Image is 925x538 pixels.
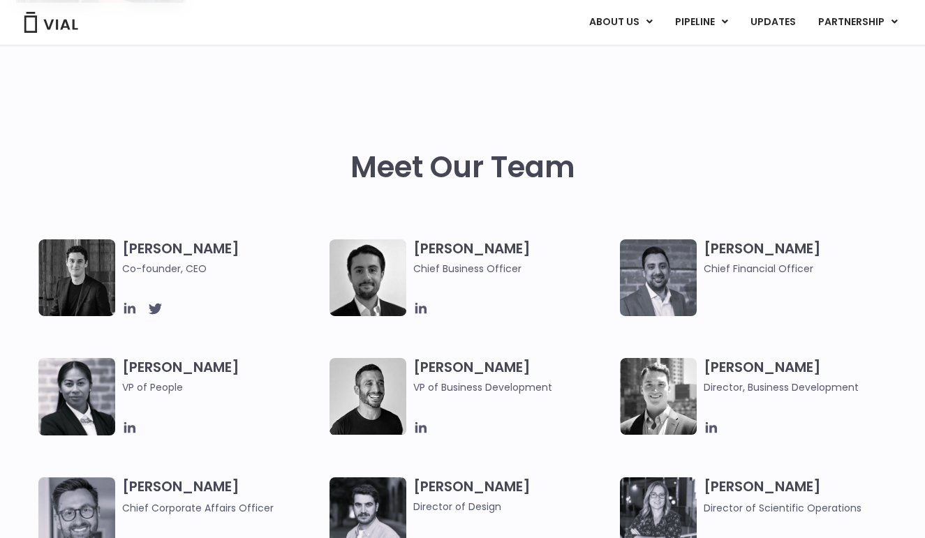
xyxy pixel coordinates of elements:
h3: [PERSON_NAME] [704,239,904,276]
img: Vial Logo [23,12,79,33]
img: A black and white photo of a man in a suit attending a Summit. [38,239,115,316]
h3: [PERSON_NAME] [704,477,904,516]
h3: [PERSON_NAME] [122,477,323,516]
img: Headshot of smiling man named Samir [620,239,697,316]
span: Co-founder, CEO [122,261,323,276]
span: VP of Business Development [413,380,614,395]
h3: [PERSON_NAME] [413,477,614,514]
h3: [PERSON_NAME] [413,239,614,276]
h3: [PERSON_NAME] [122,358,323,415]
a: PARTNERSHIPMenu Toggle [807,10,909,34]
span: Director of Design [413,499,614,514]
h3: [PERSON_NAME] [413,358,614,395]
span: Chief Financial Officer [704,261,904,276]
h2: Meet Our Team [350,151,575,184]
span: Chief Corporate Affairs Officer [122,501,274,515]
a: ABOUT USMenu Toggle [578,10,663,34]
img: Catie [38,358,115,435]
span: VP of People [122,380,323,395]
img: A black and white photo of a man smiling. [330,358,406,435]
h3: [PERSON_NAME] [704,358,904,395]
a: UPDATES [739,10,806,34]
a: PIPELINEMenu Toggle [664,10,739,34]
img: A black and white photo of a smiling man in a suit at ARVO 2023. [620,358,697,435]
span: Chief Business Officer [413,261,614,276]
span: Director of Scientific Operations [704,501,861,515]
img: A black and white photo of a man in a suit holding a vial. [330,239,406,316]
h3: [PERSON_NAME] [122,239,323,276]
span: Director, Business Development [704,380,904,395]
